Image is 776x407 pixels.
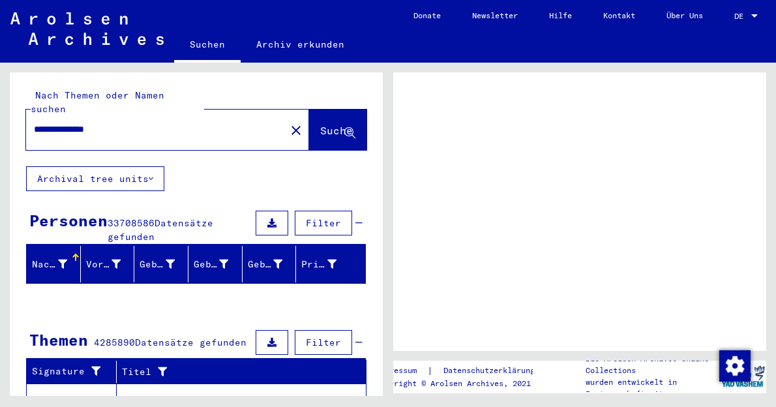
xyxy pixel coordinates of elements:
[301,254,353,275] div: Prisoner #
[376,364,550,378] div: |
[241,29,360,60] a: Archiv erkunden
[296,246,365,282] mat-header-cell: Prisoner #
[140,258,175,271] div: Geburtsname
[719,350,751,382] img: Zustimmung ändern
[243,246,297,282] mat-header-cell: Geburtsdatum
[376,378,550,389] p: Copyright © Arolsen Archives, 2021
[320,124,353,137] span: Suche
[31,89,164,115] mat-label: Nach Themen oder Namen suchen
[32,254,83,275] div: Nachname
[194,258,228,271] div: Geburt‏
[86,254,138,275] div: Vorname
[29,209,108,232] div: Personen
[295,330,352,355] button: Filter
[86,258,121,271] div: Vorname
[29,328,88,352] div: Themen
[135,337,246,348] span: Datensätze gefunden
[586,376,720,400] p: wurden entwickelt in Partnerschaft mit
[376,364,427,378] a: Impressum
[734,12,749,21] span: DE
[174,29,241,63] a: Suchen
[140,254,191,275] div: Geburtsname
[188,246,243,282] mat-header-cell: Geburt‏
[288,123,304,138] mat-icon: close
[108,217,155,229] span: 33708586
[306,217,341,229] span: Filter
[248,258,283,271] div: Geburtsdatum
[586,353,720,376] p: Die Arolsen Archives Online-Collections
[306,337,341,348] span: Filter
[248,254,299,275] div: Geburtsdatum
[122,365,340,379] div: Titel
[27,246,81,282] mat-header-cell: Nachname
[309,110,366,150] button: Suche
[719,350,750,381] div: Zustimmung ändern
[32,365,106,378] div: Signature
[134,246,188,282] mat-header-cell: Geburtsname
[26,166,164,191] button: Archival tree units
[122,361,353,382] div: Titel
[10,12,164,45] img: Arolsen_neg.svg
[94,337,135,348] span: 4285890
[283,117,309,143] button: Clear
[32,361,119,382] div: Signature
[295,211,352,235] button: Filter
[108,217,213,243] span: Datensätze gefunden
[32,258,67,271] div: Nachname
[81,246,135,282] mat-header-cell: Vorname
[433,364,550,378] a: Datenschutzerklärung
[194,254,245,275] div: Geburt‏
[301,258,336,271] div: Prisoner #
